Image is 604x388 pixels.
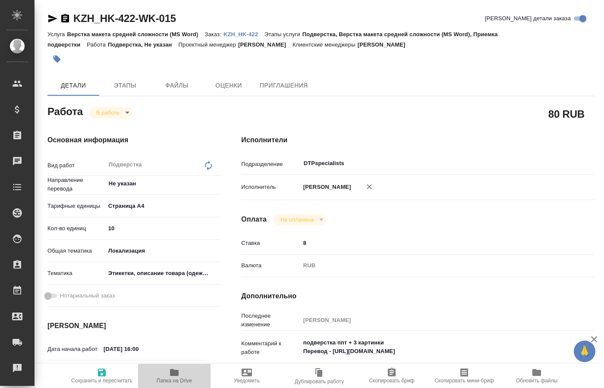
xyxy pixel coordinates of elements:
[89,107,132,119] div: В работе
[47,31,67,38] p: Услуга
[47,103,83,119] h2: Работа
[241,135,595,145] h4: Исполнители
[300,314,565,326] input: Пустое поле
[260,80,308,91] span: Приглашения
[47,321,207,331] h4: [PERSON_NAME]
[216,183,217,185] button: Open
[516,378,558,384] span: Обновить файлы
[300,258,565,273] div: RUB
[71,378,132,384] span: Сохранить и пересчитать
[428,364,500,388] button: Скопировать мини-бриф
[47,269,105,278] p: Тематика
[101,343,176,355] input: ✎ Введи что-нибудь
[47,345,101,354] p: Дата начала работ
[67,31,204,38] p: Верстка макета средней сложности (MS Word)
[223,31,264,38] p: KZH_HK-422
[157,378,192,384] span: Папка на Drive
[300,237,565,249] input: ✎ Введи что-нибудь
[241,160,300,169] p: Подразделение
[53,80,94,91] span: Детали
[156,80,198,91] span: Файлы
[73,13,176,24] a: KZH_HK-422-WK-015
[47,176,105,193] p: Направление перевода
[104,80,146,91] span: Этапы
[560,163,562,164] button: Open
[66,364,138,388] button: Сохранить и пересчитать
[241,239,300,247] p: Ставка
[485,14,571,23] span: [PERSON_NAME] детали заказа
[358,41,412,48] p: [PERSON_NAME]
[283,364,355,388] button: Дублировать работу
[295,379,344,385] span: Дублировать работу
[300,335,565,359] textarea: подверстка ппт + 3 картинки Перевод - [URL][DOMAIN_NAME]
[278,216,316,223] button: Не оплачена
[241,183,300,191] p: Исполнитель
[238,41,293,48] p: [PERSON_NAME]
[234,378,260,384] span: Уведомить
[577,342,592,360] span: 🙏
[241,339,300,357] p: Комментарий к работе
[47,50,66,69] button: Добавить тэг
[241,312,300,329] p: Последнее изменение
[369,378,414,384] span: Скопировать бриф
[138,364,211,388] button: Папка на Drive
[179,41,238,48] p: Проектный менеджер
[105,199,221,213] div: Страница А4
[47,31,498,48] p: Подверстка, Верстка макета средней сложности (MS Word), Приемка подверстки
[47,13,58,24] button: Скопировать ссылку для ЯМессенджера
[548,106,585,121] h2: 80 RUB
[574,341,595,362] button: 🙏
[47,161,105,170] p: Вид работ
[204,31,223,38] p: Заказ:
[87,41,108,48] p: Работа
[47,135,207,145] h4: Основная информация
[105,244,221,258] div: Локализация
[47,247,105,255] p: Общая тематика
[264,31,302,38] p: Этапы услуги
[47,224,105,233] p: Кол-во единиц
[60,291,115,300] span: Нотариальный заказ
[355,364,428,388] button: Скопировать бриф
[360,177,379,196] button: Удалить исполнителя
[105,266,221,281] div: Этикетки, описание товара (одежда, обувь, аксессуары)
[434,378,494,384] span: Скопировать мини-бриф
[300,183,351,191] p: [PERSON_NAME]
[241,261,300,270] p: Валюта
[94,109,122,116] button: В работе
[274,214,327,225] div: В работе
[108,41,179,48] p: Подверстка, Не указан
[47,202,105,210] p: Тарифные единицы
[241,214,267,225] h4: Оплата
[293,41,358,48] p: Клиентские менеджеры
[60,13,70,24] button: Скопировать ссылку
[208,80,249,91] span: Оценки
[223,30,264,38] a: KZH_HK-422
[500,364,573,388] button: Обновить файлы
[211,364,283,388] button: Уведомить
[105,222,221,235] input: ✎ Введи что-нибудь
[241,291,595,301] h4: Дополнительно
